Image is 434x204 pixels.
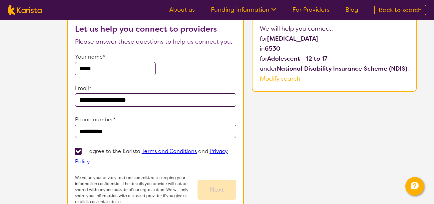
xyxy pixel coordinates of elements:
[260,54,409,64] p: for
[142,148,197,155] a: Terms and Conditions
[374,5,426,15] a: Back to search
[75,37,236,47] p: Please answer these questions to help us connect you.
[345,6,358,14] a: Blog
[75,83,236,93] p: Email*
[260,34,409,44] p: for
[267,35,318,43] b: [MEDICAL_DATA]
[260,44,409,54] p: in
[8,5,42,15] img: Karista logo
[277,65,407,73] b: National Disability Insurance Scheme (NDIS)
[75,148,228,165] p: I agree to the Karista and
[405,177,424,196] button: Channel Menu
[211,6,276,14] a: Funding Information
[260,75,300,83] a: Modify search
[260,24,409,34] p: We will help you connect:
[75,24,217,34] b: Let us help you connect to providers
[379,6,422,14] span: Back to search
[169,6,195,14] a: About us
[75,115,236,125] p: Phone number*
[265,45,280,53] b: 6530
[292,6,329,14] a: For Providers
[75,52,236,62] p: Your name*
[260,64,409,74] p: under .
[267,55,327,63] b: Adolescent - 12 to 17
